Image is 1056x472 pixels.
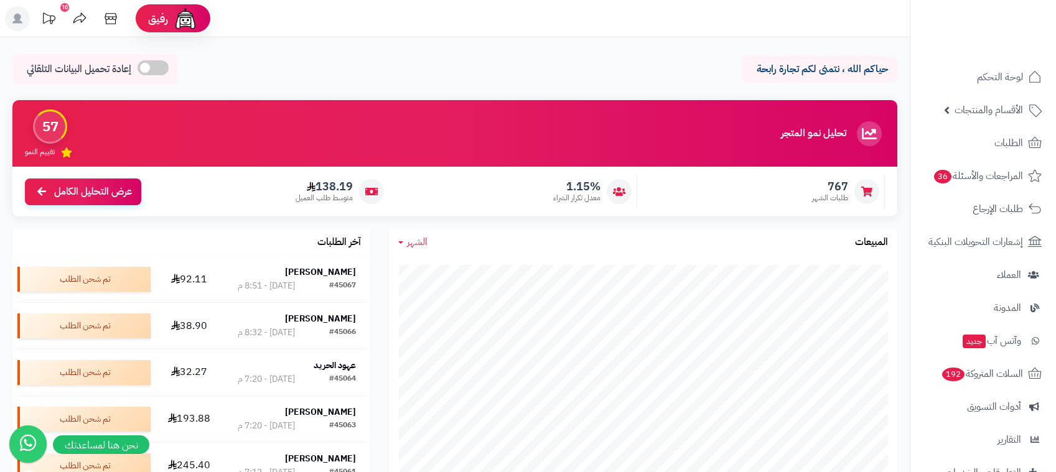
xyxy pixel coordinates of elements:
div: #45063 [329,420,356,432]
h3: آخر الطلبات [317,237,361,248]
span: 138.19 [296,180,353,193]
span: العملاء [997,266,1021,284]
span: أدوات التسويق [967,398,1021,415]
a: الطلبات [918,128,1049,158]
img: logo-2.png [971,32,1044,58]
a: المراجعات والأسئلة36 [918,161,1049,191]
span: عرض التحليل الكامل [54,185,132,199]
a: إشعارات التحويلات البنكية [918,227,1049,257]
span: لوحة التحكم [977,68,1023,86]
img: ai-face.png [173,6,198,31]
span: 36 [934,170,951,183]
a: العملاء [918,260,1049,290]
span: طلبات الإرجاع [973,200,1023,218]
span: طلبات الشهر [812,193,848,203]
a: التقارير [918,425,1049,455]
span: السلات المتروكة [941,365,1023,382]
span: 192 [942,368,965,381]
span: المراجعات والأسئلة [933,167,1023,185]
a: عرض التحليل الكامل [25,178,141,205]
strong: [PERSON_NAME] [285,405,356,419]
div: [DATE] - 8:32 م [238,326,295,339]
span: 767 [812,180,848,193]
a: السلات المتروكة192 [918,359,1049,389]
div: #45067 [329,280,356,292]
div: [DATE] - 7:20 م [238,373,295,386]
span: معدل تكرار الشراء [553,193,600,203]
span: جديد [963,335,986,348]
div: تم شحن الطلب [17,313,151,338]
span: تقييم النمو [25,147,55,157]
td: 92.11 [156,256,224,302]
span: إشعارات التحويلات البنكية [928,233,1023,251]
a: الشهر [398,235,428,249]
div: 10 [60,3,69,12]
span: وآتس آب [961,332,1021,349]
span: الشهر [407,234,428,249]
div: #45066 [329,326,356,339]
strong: [PERSON_NAME] [285,266,356,279]
div: تم شحن الطلب [17,407,151,432]
span: المدونة [994,299,1021,317]
span: 1.15% [553,180,600,193]
span: الأقسام والمنتجات [955,101,1023,119]
h3: المبيعات [855,237,888,248]
a: تحديثات المنصة [33,6,64,34]
span: التقارير [998,431,1021,448]
h3: تحليل نمو المتجر [781,128,846,139]
span: رفيق [148,11,168,26]
a: لوحة التحكم [918,62,1049,92]
td: 32.27 [156,349,224,396]
div: #45064 [329,373,356,386]
a: أدوات التسويق [918,392,1049,422]
p: حياكم الله ، نتمنى لكم تجارة رابحة [751,62,888,76]
div: تم شحن الطلب [17,267,151,292]
div: [DATE] - 7:20 م [238,420,295,432]
strong: [PERSON_NAME] [285,312,356,325]
a: طلبات الإرجاع [918,194,1049,224]
a: وآتس آبجديد [918,326,1049,356]
div: تم شحن الطلب [17,360,151,385]
a: المدونة [918,293,1049,323]
span: إعادة تحميل البيانات التلقائي [27,62,131,76]
strong: عهود الحريد [314,359,356,372]
div: [DATE] - 8:51 م [238,280,295,292]
td: 38.90 [156,303,224,349]
span: متوسط طلب العميل [296,193,353,203]
strong: [PERSON_NAME] [285,452,356,465]
span: الطلبات [994,134,1023,152]
td: 193.88 [156,396,224,442]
